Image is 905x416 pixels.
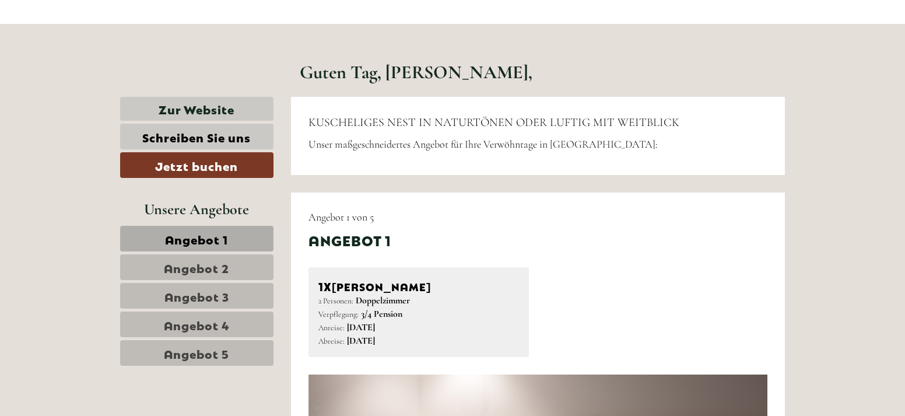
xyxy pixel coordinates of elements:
b: [DATE] [347,335,375,347]
button: Senden [378,302,459,328]
span: Unser maßgeschneidertes Angebot für Ihre Verwöhntage in [GEOGRAPHIC_DATA]: [308,138,658,151]
small: 17:32 [17,57,166,65]
span: Angebot 4 [164,316,230,333]
div: [PERSON_NAME] [318,277,520,294]
div: [DATE] [209,9,251,29]
b: 1x [318,277,332,293]
span: Angebot 2 [164,259,229,275]
div: Angebot 1 [308,230,391,250]
small: Abreise: [318,336,345,346]
b: 3/4 Pension [361,308,402,320]
h1: Guten Tag, [PERSON_NAME], [300,62,532,82]
div: Guten Tag, wie können wir Ihnen helfen? [9,32,171,67]
span: Angebot 5 [164,345,229,361]
span: Angebot 3 [164,288,229,304]
a: Schreiben Sie uns [120,124,273,149]
small: Anreise: [318,323,345,333]
a: Jetzt buchen [120,152,273,178]
div: Unsere Angebote [120,198,273,220]
small: Verpflegung: [318,309,359,319]
span: Angebot 1 [165,230,228,247]
span: KUSCHELIGES NEST IN NATURTÖNEN ODER LUFTIG MIT WEITBLICK [308,116,679,130]
a: Zur Website [120,97,273,121]
div: [GEOGRAPHIC_DATA] [17,34,166,43]
b: Doppelzimmer [356,295,410,306]
small: 2 Personen: [318,296,353,306]
b: [DATE] [347,321,375,333]
span: Angebot 1 von 5 [308,211,374,223]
